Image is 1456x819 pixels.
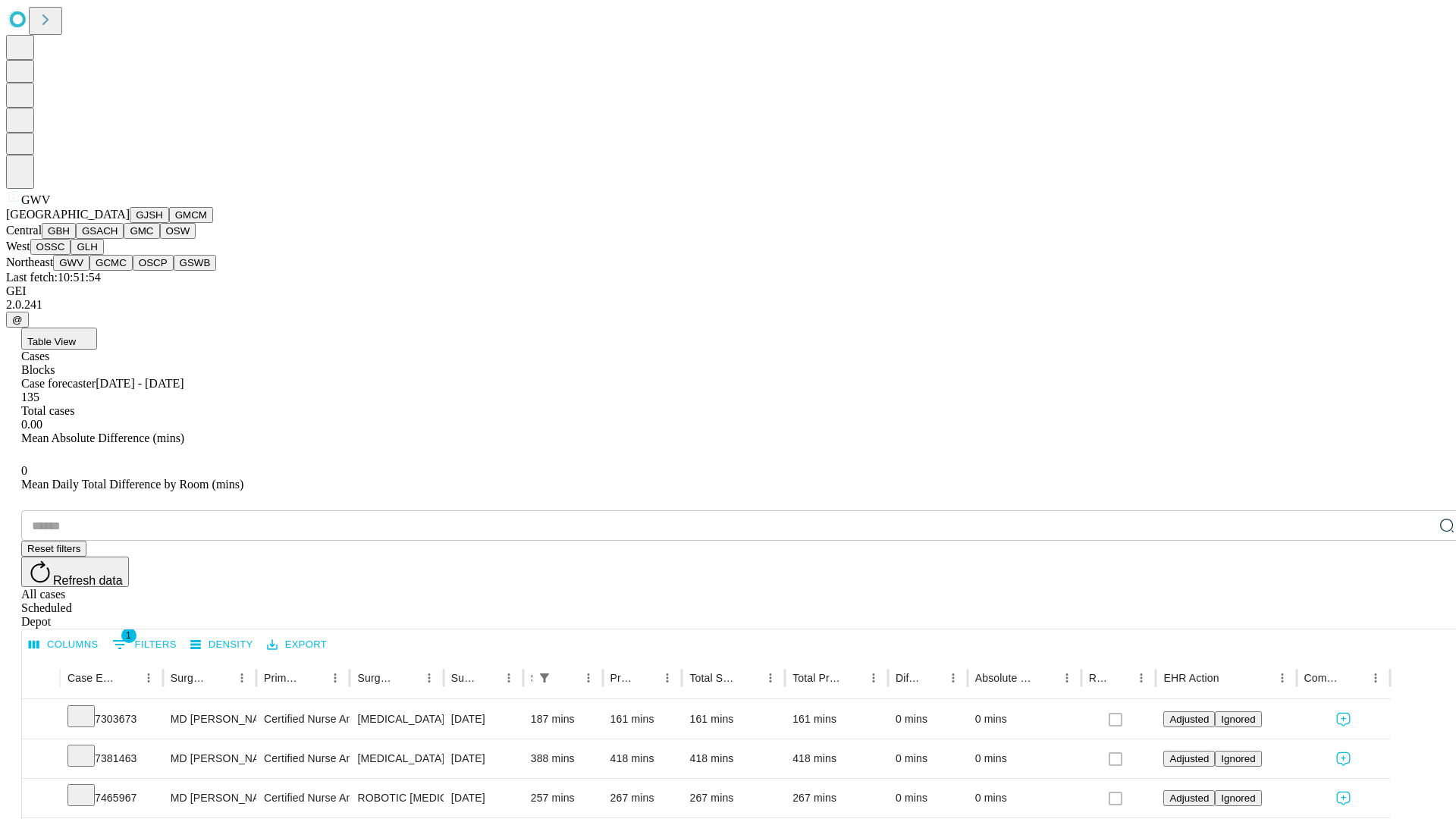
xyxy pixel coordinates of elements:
div: Certified Nurse Anesthetist [264,739,342,778]
button: Refresh data [21,557,129,587]
span: 0 [21,464,27,477]
button: Sort [1221,667,1242,689]
div: 7465967 [67,779,155,817]
button: Table View [21,328,97,350]
div: 161 mins [610,700,675,739]
div: Certified Nurse Anesthetist [264,700,342,739]
button: GWV [53,255,89,271]
button: Ignored [1215,751,1261,767]
span: West [6,240,30,253]
button: GCMC [89,255,133,271]
div: Primary Service [264,672,302,684]
button: Expand [30,786,52,812]
span: Ignored [1221,714,1255,725]
button: Select columns [25,633,102,657]
button: OSSC [30,239,71,255]
div: EHR Action [1163,672,1219,684]
span: Ignored [1221,792,1255,804]
div: 0 mins [975,700,1074,739]
button: Sort [557,667,578,689]
div: 187 mins [531,700,595,739]
div: [DATE] [451,739,516,778]
button: Expand [30,707,52,733]
span: Ignored [1221,753,1255,764]
span: 1 [121,628,136,643]
span: Northeast [6,256,53,268]
span: Table View [27,336,76,347]
button: Menu [578,667,599,689]
span: Total cases [21,404,74,417]
div: Total Scheduled Duration [689,672,737,684]
span: GWV [21,193,50,206]
span: Adjusted [1169,792,1209,804]
button: Show filters [534,667,555,689]
div: 267 mins [792,779,880,817]
button: GMCM [169,207,213,223]
button: GSWB [174,255,217,271]
button: Sort [739,667,760,689]
button: Density [187,633,257,657]
div: Certified Nurse Anesthetist [264,779,342,817]
div: Total Predicted Duration [792,672,840,684]
div: 0 mins [975,779,1074,817]
button: Sort [1344,667,1365,689]
span: [DATE] - [DATE] [96,377,184,390]
button: OSW [160,223,196,239]
button: Menu [1056,667,1078,689]
button: Menu [138,667,159,689]
button: Expand [30,746,52,773]
button: GSACH [76,223,124,239]
div: 161 mins [689,700,777,739]
button: Sort [635,667,657,689]
div: [MEDICAL_DATA] SPINE POSTERIOR INTERBODY WITH [MEDICAL_DATA] [MEDICAL_DATA] [357,739,435,778]
button: @ [6,312,29,328]
div: Comments [1304,672,1342,684]
button: GMC [124,223,159,239]
button: Menu [498,667,519,689]
div: 267 mins [689,779,777,817]
button: Sort [1035,667,1056,689]
div: 267 mins [610,779,675,817]
div: 388 mins [531,739,595,778]
button: Menu [943,667,964,689]
div: 257 mins [531,779,595,817]
div: GEI [6,284,1450,298]
button: Sort [1109,667,1131,689]
span: Last fetch: 10:51:54 [6,271,101,284]
button: Ignored [1215,790,1261,806]
div: Surgery Date [451,672,475,684]
button: GBH [42,223,76,239]
button: Menu [325,667,346,689]
div: MD [PERSON_NAME] [171,779,249,817]
span: Adjusted [1169,714,1209,725]
div: Surgeon Name [171,672,209,684]
button: GJSH [130,207,169,223]
button: Sort [477,667,498,689]
button: Sort [117,667,138,689]
button: Ignored [1215,711,1261,727]
button: Menu [760,667,781,689]
button: OSCP [133,255,174,271]
button: Menu [863,667,884,689]
span: [GEOGRAPHIC_DATA] [6,208,130,221]
span: Mean Daily Total Difference by Room (mins) [21,478,243,491]
div: 1 active filter [534,667,555,689]
div: Absolute Difference [975,672,1034,684]
button: Sort [303,667,325,689]
span: 135 [21,391,39,403]
span: Central [6,224,42,237]
button: Adjusted [1163,711,1215,727]
div: 0 mins [896,779,960,817]
button: Menu [419,667,440,689]
button: Adjusted [1163,790,1215,806]
div: Scheduled In Room Duration [531,672,532,684]
div: [MEDICAL_DATA] DECOMPRESSION [MEDICAL_DATA] [MEDICAL_DATA] [357,700,435,739]
div: 7303673 [67,700,155,739]
div: 7381463 [67,739,155,778]
div: 418 mins [792,739,880,778]
div: ROBOTIC [MEDICAL_DATA] [MEDICAL_DATA] RETROPUBIC RADICAL [357,779,435,817]
div: [DATE] [451,779,516,817]
span: @ [12,314,23,325]
button: Menu [231,667,253,689]
span: Adjusted [1169,753,1209,764]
